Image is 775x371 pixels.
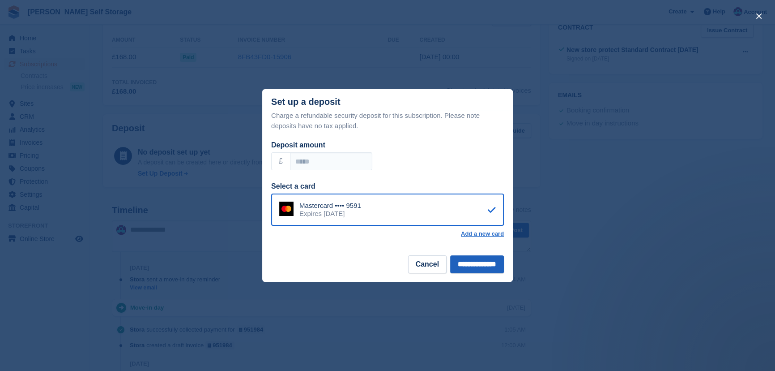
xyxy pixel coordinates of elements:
div: Select a card [271,181,504,192]
div: Mastercard •••• 9591 [299,202,361,210]
a: Add a new card [461,230,504,237]
div: Expires [DATE] [299,210,361,218]
img: Mastercard Logo [279,202,294,216]
div: Set up a deposit [271,97,340,107]
button: Cancel [408,255,447,273]
p: Charge a refundable security deposit for this subscription. Please note deposits have no tax appl... [271,111,504,131]
label: Deposit amount [271,141,325,149]
button: close [752,9,766,23]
